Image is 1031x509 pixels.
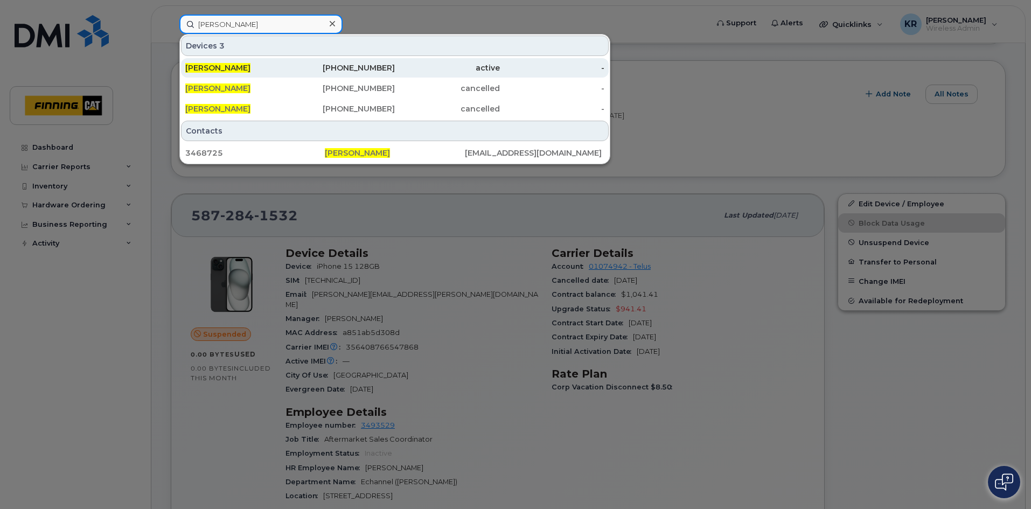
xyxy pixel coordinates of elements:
[995,473,1013,491] img: Open chat
[290,103,395,114] div: [PHONE_NUMBER]
[181,79,609,98] a: [PERSON_NAME][PHONE_NUMBER]cancelled-
[500,83,605,94] div: -
[290,83,395,94] div: [PHONE_NUMBER]
[219,40,225,51] span: 3
[395,103,500,114] div: cancelled
[181,58,609,78] a: [PERSON_NAME][PHONE_NUMBER]active-
[181,121,609,141] div: Contacts
[181,143,609,163] a: 3468725[PERSON_NAME][EMAIL_ADDRESS][DOMAIN_NAME]
[181,99,609,118] a: [PERSON_NAME][PHONE_NUMBER]cancelled-
[500,103,605,114] div: -
[500,62,605,73] div: -
[290,62,395,73] div: [PHONE_NUMBER]
[185,148,325,158] div: 3468725
[185,63,250,73] span: [PERSON_NAME]
[465,148,604,158] div: [EMAIL_ADDRESS][DOMAIN_NAME]
[325,148,390,158] span: [PERSON_NAME]
[181,36,609,56] div: Devices
[179,15,343,34] input: Find something...
[395,83,500,94] div: cancelled
[185,104,250,114] span: [PERSON_NAME]
[185,83,250,93] span: [PERSON_NAME]
[395,62,500,73] div: active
